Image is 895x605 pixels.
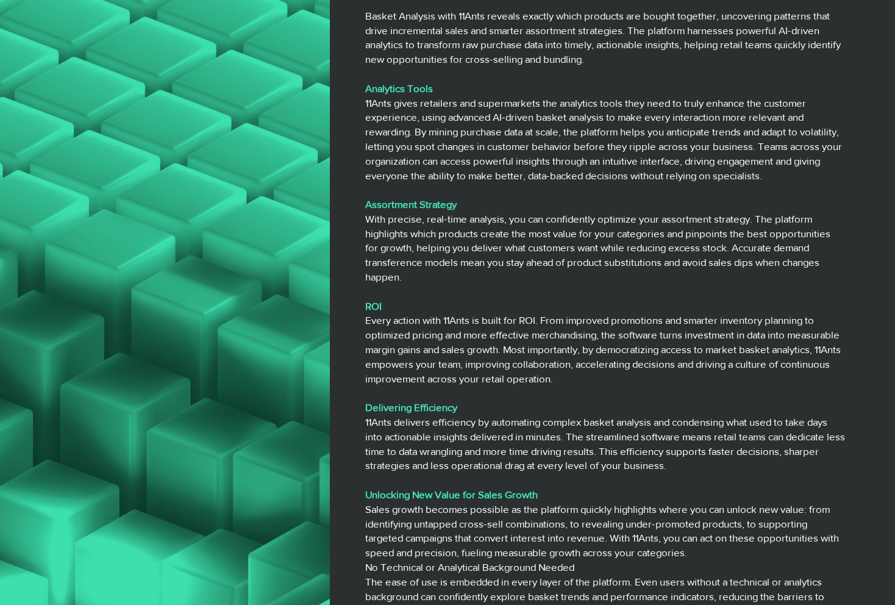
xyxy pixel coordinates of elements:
span: ROI [365,300,382,312]
p: No Technical or Analytical Background Needed [365,560,846,575]
p: Every action with 11Ants is built for ROI. From improved promotions and smarter inventory plannin... [365,313,846,385]
span: Analytics Tools [365,82,433,94]
p: Sales growth becomes possible as the platform quickly highlights where you can unlock new value: ... [365,502,846,560]
p: With precise, real-time analysis, you can confidently optimize your assortment strategy. The plat... [365,212,846,284]
span: Unlocking New Value for Sales Growth [365,489,538,500]
p: Basket Analysis with 11Ants reveals exactly which products are bought together, uncovering patter... [365,9,846,66]
span: Assortment Strategy [365,198,457,210]
p: 11Ants gives retailers and supermarkets the analytics tools they need to truly enhance the custom... [365,96,846,183]
p: 11Ants delivers efficiency by automating complex basket analysis and condensing what used to take... [365,415,846,473]
span: Delivering Efficiency [365,401,457,413]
